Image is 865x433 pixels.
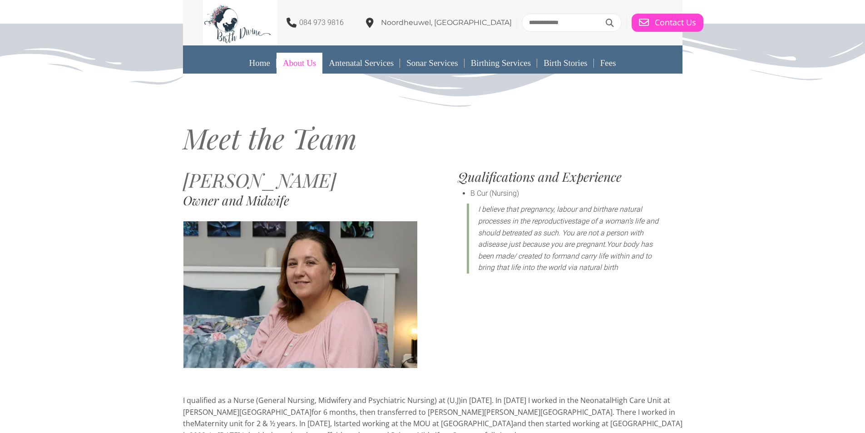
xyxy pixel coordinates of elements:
span: and carry life within and to bring that life in [478,252,652,272]
span: for 6 months, then transferred to [PERSON_NAME] [311,407,484,417]
span: are natural processes in the reproductive [478,205,642,225]
h1: Meet the Team [183,124,682,152]
a: Fees [594,53,623,74]
a: Birth Stories [537,53,594,74]
span: Your body has been made/ created to form [478,240,652,260]
h3: Qualifications and Experience [458,170,682,183]
span: to the world via natural birth [528,263,618,272]
h2: [PERSON_NAME] [183,170,418,189]
p: 084 973 9816 [299,17,344,29]
a: Antenatal Services [322,53,400,74]
span: started working at the MOU at [GEOGRAPHIC_DATA] [336,418,513,428]
a: Birthing Services [465,53,537,74]
li: B Cur (Nursing) [470,188,682,199]
a: About Us [277,53,322,74]
span: treated as such. You are not a person with a [478,229,643,249]
a: Sonar Services [400,53,464,74]
a: Home [242,53,276,74]
span: High Care Unit at [PERSON_NAME][GEOGRAPHIC_DATA] [183,395,670,417]
span: in [DATE]. In [DATE] I worked in the Neonatal [461,395,612,405]
span: Maternity unit for 2 & ½ years. In [DATE], I [194,418,336,428]
a: Contact Us [632,14,703,32]
span: Midwifery and Psychiatric Nursing) at (U.J) [318,395,461,405]
span: Noordheuwel, [GEOGRAPHIC_DATA] [381,18,512,27]
span: stage of a woman’s life and should be [478,217,658,237]
span: I believe that pregnancy, labour and birth [478,205,608,214]
span: I qualified as a Nurse (General Nursing, [183,395,316,405]
span: disease just because you are pregnant. [482,240,607,249]
span: Contact Us [655,18,696,28]
h3: Owner and Midwife [183,194,418,207]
